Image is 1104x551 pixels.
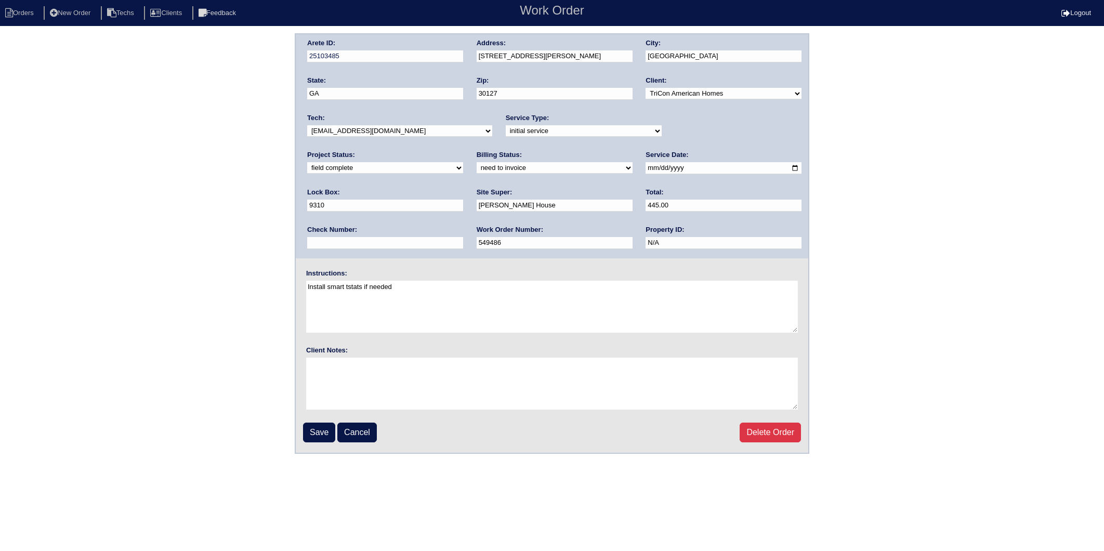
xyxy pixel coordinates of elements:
label: Property ID: [646,225,684,234]
li: Clients [144,6,190,20]
label: Project Status: [307,150,355,160]
textarea: Install smart tstats if needed [306,281,798,333]
label: Client: [646,76,666,85]
label: Check Number: [307,225,357,234]
label: Work Order Number: [477,225,543,234]
label: City: [646,38,661,48]
a: Logout [1061,9,1091,17]
label: Lock Box: [307,188,340,197]
label: Tech: [307,113,325,123]
li: Feedback [192,6,244,20]
label: Zip: [477,76,489,85]
label: Arete ID: [307,38,335,48]
input: Save [303,423,335,442]
label: State: [307,76,326,85]
a: Cancel [337,423,377,442]
label: Service Date: [646,150,688,160]
label: Instructions: [306,269,347,278]
li: New Order [44,6,99,20]
label: Address: [477,38,506,48]
label: Billing Status: [477,150,522,160]
label: Service Type: [506,113,549,123]
label: Client Notes: [306,346,348,355]
a: Clients [144,9,190,17]
a: New Order [44,9,99,17]
label: Site Super: [477,188,512,197]
input: Enter a location [477,50,633,62]
li: Techs [101,6,142,20]
a: Techs [101,9,142,17]
a: Delete Order [740,423,801,442]
label: Total: [646,188,663,197]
